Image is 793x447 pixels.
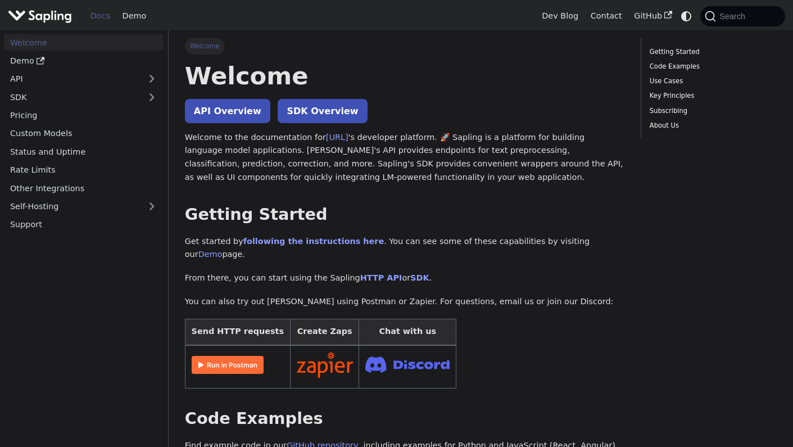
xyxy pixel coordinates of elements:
[185,131,625,184] p: Welcome to the documentation for 's developer platform. 🚀 Sapling is a platform for building lang...
[650,91,773,101] a: Key Principles
[650,106,773,116] a: Subscribing
[716,12,752,21] span: Search
[650,47,773,57] a: Getting Started
[4,143,163,160] a: Status and Uptime
[192,356,264,374] img: Run in Postman
[185,99,270,123] a: API Overview
[4,71,141,87] a: API
[4,125,163,142] a: Custom Models
[650,76,773,87] a: Use Cases
[185,38,625,54] nav: Breadcrumbs
[584,7,628,25] a: Contact
[628,7,678,25] a: GitHub
[700,6,785,26] button: Search (Command+K)
[278,99,367,123] a: SDK Overview
[4,53,163,69] a: Demo
[410,273,429,282] a: SDK
[185,409,625,429] h2: Code Examples
[4,34,163,51] a: Welcome
[185,61,625,91] h1: Welcome
[243,237,384,246] a: following the instructions here
[4,162,163,178] a: Rate Limits
[84,7,116,25] a: Docs
[678,8,695,24] button: Switch between dark and light mode (currently system mode)
[185,319,290,345] th: Send HTTP requests
[4,89,141,105] a: SDK
[185,205,625,225] h2: Getting Started
[297,352,353,378] img: Connect in Zapier
[650,120,773,131] a: About Us
[141,89,163,105] button: Expand sidebar category 'SDK'
[141,71,163,87] button: Expand sidebar category 'API'
[4,180,163,196] a: Other Integrations
[4,198,163,215] a: Self-Hosting
[198,250,223,259] a: Demo
[365,353,450,376] img: Join Discord
[650,61,773,72] a: Code Examples
[4,107,163,124] a: Pricing
[4,216,163,233] a: Support
[185,295,625,309] p: You can also try out [PERSON_NAME] using Postman or Zapier. For questions, email us or join our D...
[326,133,348,142] a: [URL]
[8,8,72,24] img: Sapling.ai
[536,7,584,25] a: Dev Blog
[116,7,152,25] a: Demo
[290,319,359,345] th: Create Zaps
[360,273,402,282] a: HTTP API
[185,272,625,285] p: From there, you can start using the Sapling or .
[8,8,76,24] a: Sapling.aiSapling.ai
[185,38,225,54] span: Welcome
[359,319,456,345] th: Chat with us
[185,235,625,262] p: Get started by . You can see some of these capabilities by visiting our page.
